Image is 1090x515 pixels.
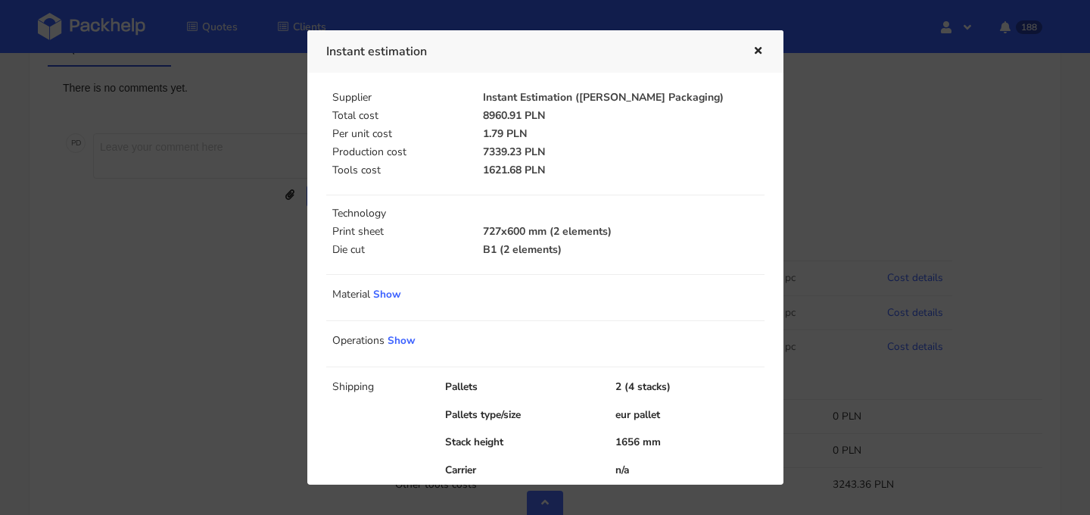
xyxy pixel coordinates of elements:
[332,128,466,140] p: Per unit cost
[326,41,730,62] h3: Instant estimation
[483,128,764,140] p: 1.79 PLN
[483,164,764,176] p: 1621.68 PLN
[434,379,605,395] div: Pallets
[332,146,466,158] p: Production cost
[605,407,775,423] div: eur pallet
[332,333,385,348] span: Operations
[332,244,466,256] p: Die cut
[483,226,764,238] p: 727x600 mm (2 elements)
[332,92,466,104] p: Supplier
[332,110,466,122] p: Total cost
[483,146,764,158] p: 7339.23 PLN
[332,164,466,176] p: Tools cost
[332,226,466,238] p: Print sheet
[332,208,768,220] p: Technology
[434,407,605,423] div: Pallets type/size
[605,463,775,478] div: n/a
[605,379,775,395] div: 2 (4 stacks)
[483,92,764,104] p: Instant Estimation ([PERSON_NAME] Packaging)
[388,333,416,348] a: Show
[332,379,374,394] span: Shipping
[434,435,605,450] div: Stack height
[434,463,605,478] div: Carrier
[483,110,764,122] p: 8960.91 PLN
[605,435,775,450] div: 1656 mm
[332,287,370,301] span: Material
[483,244,764,256] p: B1 (2 elements)
[373,287,401,301] a: Show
